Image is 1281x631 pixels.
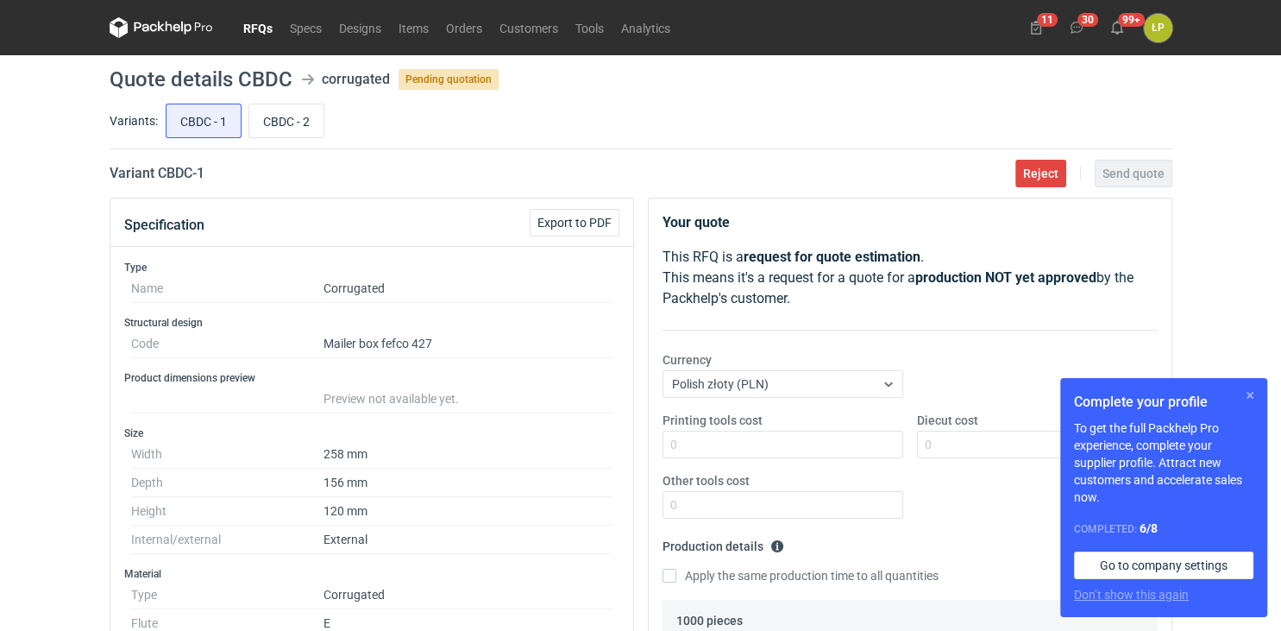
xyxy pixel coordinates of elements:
a: Specs [281,17,330,38]
label: CBDC - 2 [248,104,324,138]
h3: Size [124,426,619,440]
label: Other tools cost [662,472,750,489]
strong: Your quote [662,214,730,230]
legend: 1000 pieces [676,607,743,628]
p: This RFQ is a . This means it's a request for a quote for a by the Packhelp's customer. [662,247,1158,309]
a: Analytics [612,17,679,38]
dd: 258 mm [323,440,612,469]
strong: 6 / 8 [1140,521,1158,535]
h3: Structural design [124,316,619,330]
label: Variants: [110,112,158,129]
dt: Internal/external [131,526,323,554]
h2: Variant CBDC - 1 [110,163,204,184]
p: To get the full Packhelp Pro experience, complete your supplier profile. Attract new customers an... [1074,420,1253,506]
h1: Complete your profile [1074,392,1253,413]
dt: Name [131,274,323,303]
button: Don’t show this again [1074,586,1189,603]
button: ŁP [1144,14,1172,42]
button: 30 [1063,14,1090,41]
dd: 120 mm [323,497,612,526]
strong: request for quote estimation [744,249,920,265]
label: Diecut cost [917,412,978,429]
button: 11 [1022,14,1050,41]
dt: Type [131,581,323,609]
span: Polish złoty (PLN) [672,377,769,391]
button: Send quote [1095,160,1172,187]
h3: Type [124,261,619,274]
a: Tools [567,17,612,38]
dd: Mailer box fefco 427 [323,330,612,358]
label: Apply the same production time to all quantities [662,567,939,584]
dt: Width [131,440,323,469]
a: RFQs [235,17,281,38]
a: Go to company settings [1074,552,1253,579]
span: Pending quotation [399,69,499,90]
dt: Code [131,330,323,358]
a: Orders [437,17,491,38]
button: Specification [124,205,204,246]
input: 0 [662,431,903,458]
div: Completed: [1074,520,1253,538]
svg: Packhelp Pro [110,17,213,38]
button: Export to PDF [530,209,619,237]
button: Skip for now [1240,385,1260,406]
dt: Depth [131,469,323,497]
h3: Product dimensions preview [124,371,619,385]
dt: Height [131,497,323,526]
a: Items [390,17,437,38]
span: Reject [1023,167,1058,180]
a: Designs [330,17,390,38]
button: 99+ [1103,14,1131,41]
button: Reject [1015,160,1066,187]
legend: Production details [662,533,784,553]
dd: Corrugated [323,274,612,303]
dd: Corrugated [323,581,612,609]
a: Customers [491,17,567,38]
dd: 156 mm [323,469,612,497]
strong: production NOT yet approved [915,269,1096,286]
span: Preview not available yet. [323,392,459,406]
div: Łukasz Postawa [1144,14,1172,42]
span: Send quote [1102,167,1165,180]
span: Export to PDF [537,217,612,229]
h1: Quote details CBDC [110,69,292,90]
h3: Material [124,567,619,581]
input: 0 [917,431,1158,458]
label: Currency [662,351,712,369]
div: corrugated [322,69,390,90]
input: 0 [662,491,903,519]
dd: External [323,526,612,554]
label: CBDC - 1 [166,104,242,138]
label: Printing tools cost [662,412,763,429]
